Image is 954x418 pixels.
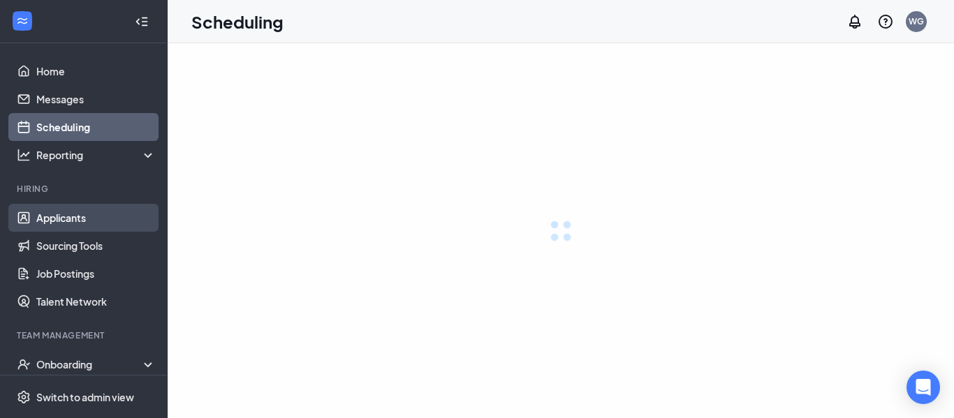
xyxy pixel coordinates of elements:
[17,148,31,162] svg: Analysis
[36,232,156,260] a: Sourcing Tools
[877,13,894,30] svg: QuestionInfo
[36,390,134,404] div: Switch to admin view
[191,10,284,33] h1: Scheduling
[17,183,153,195] div: Hiring
[36,204,156,232] a: Applicants
[17,329,153,341] div: Team Management
[17,357,31,371] svg: UserCheck
[15,14,29,28] svg: WorkstreamLogo
[36,85,156,113] a: Messages
[36,260,156,288] a: Job Postings
[846,13,863,30] svg: Notifications
[36,57,156,85] a: Home
[36,288,156,315] a: Talent Network
[909,15,924,27] div: WG
[135,15,149,29] svg: Collapse
[36,357,156,371] div: Onboarding
[17,390,31,404] svg: Settings
[907,371,940,404] div: Open Intercom Messenger
[36,148,156,162] div: Reporting
[36,113,156,141] a: Scheduling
